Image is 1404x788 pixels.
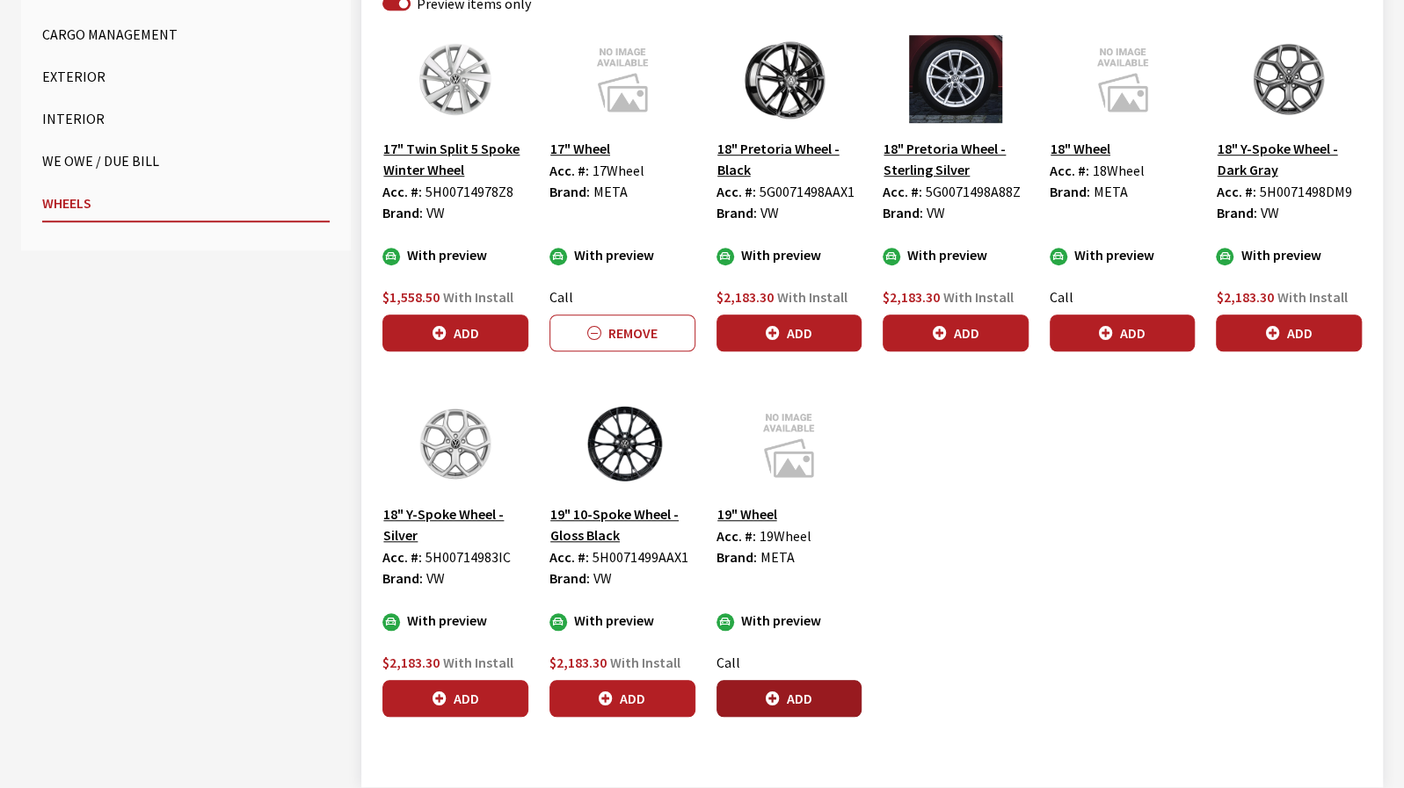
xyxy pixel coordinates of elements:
div: With preview [549,610,695,631]
label: Acc. #: [1050,160,1089,181]
span: $2,183.30 [717,288,774,306]
button: Add [549,680,695,717]
span: 5H00714983IC [426,548,511,566]
img: Image for 18&quot; Y-Spoke Wheel - Dark Gray [1216,35,1362,123]
span: VW [426,569,445,587]
span: VW [426,204,445,221]
label: Brand: [549,181,590,202]
span: VW [593,569,612,587]
img: Image for 18&quot; Y-Spoke Wheel - Silver [382,401,528,488]
div: With preview [1216,244,1362,265]
span: 5G0071498A88Z [926,183,1021,200]
button: 19" 10-Spoke Wheel - Gloss Black [549,502,695,546]
label: Call [717,652,740,673]
button: 17" Wheel [549,137,611,160]
span: $2,183.30 [1216,288,1273,306]
span: $2,183.30 [883,288,940,306]
div: With preview [717,610,862,631]
span: With Install [943,288,1014,306]
label: Acc. #: [883,181,922,202]
img: Image for 17&quot; Twin Split 5 Spoke Winter Wheel [382,35,528,123]
div: With preview [549,244,695,265]
span: 5H0071499AAX1 [593,548,688,566]
img: Image for 19&quot; 10-Spoke Wheel - Gloss Black [549,401,695,488]
div: With preview [883,244,1029,265]
div: With preview [382,610,528,631]
button: Add [1216,314,1362,351]
button: 18" Pretoria Wheel - Black [717,137,862,181]
span: With Install [443,654,513,671]
img: Image for 18&quot; Pretoria Wheel - Black [717,35,862,123]
span: VW [760,204,779,221]
span: META [760,548,795,566]
span: VW [927,204,945,221]
button: Add [382,680,528,717]
label: Brand: [382,202,423,223]
span: $1,558.50 [382,288,440,306]
span: 17Wheel [593,162,644,179]
label: Brand: [717,546,757,568]
button: 18" Wheel [1050,137,1111,160]
span: 5H00714978Z8 [426,183,513,200]
label: Acc. #: [549,160,589,181]
label: Acc. #: [1216,181,1255,202]
button: 18" Pretoria Wheel - Sterling Silver [883,137,1029,181]
button: 18" Y-Spoke Wheel - Dark Gray [1216,137,1362,181]
label: Brand: [883,202,923,223]
label: Brand: [549,568,590,589]
button: 17" Twin Split 5 Spoke Winter Wheel [382,137,528,181]
label: Acc. #: [549,546,589,568]
label: Brand: [1216,202,1256,223]
div: With preview [717,244,862,265]
button: Add [717,314,862,351]
span: $2,183.30 [549,654,607,671]
button: Add [382,314,528,351]
label: Brand: [717,202,757,223]
button: 18" Y-Spoke Wheel - Silver [382,502,528,546]
label: Acc. #: [382,181,422,202]
div: With preview [1050,244,1196,265]
button: Add [717,680,862,717]
div: With preview [382,244,528,265]
img: Image for 19&quot; Wheel [717,401,862,488]
label: Call [1050,286,1073,307]
button: Add [1050,314,1196,351]
span: With Install [443,288,513,306]
img: Image for 18&quot; Wheel [1050,35,1196,123]
button: We Owe / Due Bill [42,143,330,178]
span: With Install [777,288,847,306]
span: $2,183.30 [382,654,440,671]
img: Image for 18&quot; Pretoria Wheel - Sterling Silver [883,35,1029,123]
button: Interior [42,101,330,136]
label: Call [549,286,573,307]
label: Acc. #: [717,181,756,202]
label: Acc. #: [382,546,422,568]
label: Brand: [382,568,423,589]
button: Remove [549,314,695,351]
span: 18Wheel [1093,162,1145,179]
button: 19" Wheel [717,502,778,525]
span: VW [1260,204,1278,221]
button: Add [883,314,1029,351]
span: With Install [1277,288,1347,306]
button: Exterior [42,59,330,94]
span: 5H0071498DM9 [1259,183,1351,200]
span: META [593,183,628,200]
span: META [1094,183,1128,200]
span: With Install [610,654,680,671]
button: Wheels [42,185,330,222]
span: 19Wheel [760,527,811,545]
label: Acc. #: [717,525,756,546]
span: 5G0071498AAX1 [760,183,855,200]
label: Brand: [1050,181,1090,202]
button: Cargo Management [42,17,330,52]
img: Image for 17&quot; Wheel [549,35,695,123]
